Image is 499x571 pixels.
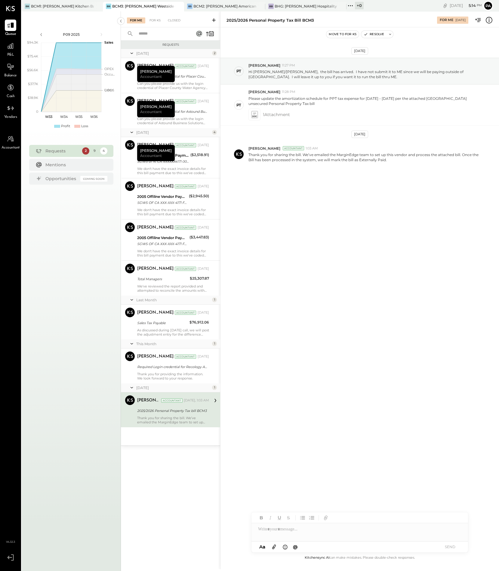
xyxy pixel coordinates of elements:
[137,225,174,231] div: [PERSON_NAME]
[137,398,160,404] div: [PERSON_NAME]
[440,18,453,23] div: For Me
[137,183,174,189] div: [PERSON_NAME]
[326,31,359,38] button: Move to for ks
[184,398,209,403] div: [DATE], 1:03 AM
[275,4,337,9] div: BHG: [PERSON_NAME] Hospitality Group, LLC
[442,2,448,9] div: copy link
[248,96,482,106] p: Please update the amortization schedule for PPT tax expense for [DATE] - [DATE] per the attached ...
[60,115,68,119] text: W34
[45,115,52,119] text: W33
[187,4,193,9] div: BS
[137,284,209,293] div: We've reviewed the report provided and attempted to reconcile the amounts with the ADP Payroll re...
[45,176,77,182] div: Opportunities
[189,234,209,240] div: ($3,447.83)
[137,98,174,104] div: [PERSON_NAME]
[189,193,209,199] div: ($2,945.50)
[276,514,283,522] button: Underline
[282,63,295,68] span: 11:27 PM
[355,2,364,9] div: + 0
[483,1,493,11] button: Pa
[263,544,265,550] span: a
[137,276,188,282] div: Total Managers
[175,267,196,271] div: Accountant
[137,241,188,247] div: SGWS OF CA XXX-XXX-4171 FL XXXX1002
[257,514,265,522] button: Bold
[137,249,209,257] div: We don't have the exact invoice details for this bill payment due to this we've coded this paymen...
[136,297,211,302] div: Last Month
[106,4,111,9] div: BR
[198,64,209,69] div: [DATE]
[112,4,175,9] div: BCM3: [PERSON_NAME] Westside Grill
[36,109,38,114] text: 0
[293,544,298,550] span: @
[7,94,14,99] span: Cash
[137,81,209,90] div: Can you please provide us with the login credential of Placer County Water Agency portal? so base...
[248,89,280,94] span: [PERSON_NAME]
[137,416,209,424] div: Thank you for sharing the bill. We’ve emailed the MarginEdge team to set up this vendor and proce...
[104,72,115,76] text: Occu...
[137,266,174,272] div: [PERSON_NAME]
[137,372,209,380] div: Thank you for providing the information. We look forward to your response.
[193,4,256,9] div: BCM2: [PERSON_NAME] American Cooking
[146,17,164,23] div: For KS
[137,158,189,164] div: SGWS of N. CA XXXXXX4171 00082 SGWS of N. CA XXXXXX4171 XXXXXX5814 [DATE] TRACE#-02
[137,310,174,316] div: [PERSON_NAME]
[291,543,300,551] button: @
[322,514,330,522] button: Add URL
[248,146,280,151] span: [PERSON_NAME]
[455,18,466,22] div: [DATE]
[438,543,462,551] button: SEND
[75,115,82,119] text: W35
[104,88,113,92] text: Labor
[175,355,196,359] div: Accountant
[27,54,38,58] text: $75.4K
[91,147,98,155] div: 9
[266,514,274,522] button: Italic
[140,109,162,114] span: Accountant
[263,109,290,121] span: 1 Attachment
[161,398,183,403] div: Accountant
[190,152,209,158] div: ($2,518.91)
[90,115,97,119] text: W36
[25,4,30,9] div: BR
[165,17,183,23] div: Closed
[137,63,174,69] div: [PERSON_NAME]
[283,146,304,150] div: Accountant
[27,68,38,72] text: $56.6K
[212,130,217,135] div: 4
[198,266,209,271] div: [DATE]
[0,82,21,99] a: Cash
[137,194,187,200] div: 2005 Offiline Vendor Payments
[127,17,145,23] div: For Me
[198,354,209,359] div: [DATE]
[175,226,196,230] div: Accountant
[4,115,17,120] span: Vendors
[100,147,107,155] div: 4
[82,147,89,155] div: 2
[80,176,107,182] div: Coming Soon
[136,341,211,346] div: This Month
[0,40,21,58] a: P&L
[450,3,482,8] div: [DATE]
[137,200,187,206] div: SGWS OF CA XXX-XXX-4171 FL XXXX1002
[137,145,175,161] div: [PERSON_NAME]
[137,167,209,175] div: We don't have the exact invoice details for this bill payment due to this we've coded this paymen...
[4,73,17,78] span: Balance
[190,275,209,281] div: $25,307.87
[198,310,209,315] div: [DATE]
[236,102,241,108] div: PT
[136,51,211,56] div: [DATE]
[137,66,175,82] div: [PERSON_NAME]
[0,20,21,37] a: Queue
[0,103,21,120] a: Vendors
[137,354,174,360] div: [PERSON_NAME]
[189,319,209,325] div: $76,912.06
[198,143,209,148] div: [DATE]
[2,145,20,151] span: Accountant
[104,67,114,71] text: OPEX
[248,69,482,79] p: Hi [PERSON_NAME]/[PERSON_NAME], the bill has arrived. I have not submit it to ME since we will be...
[0,61,21,78] a: Balance
[248,152,482,162] p: Thank you for sharing the bill. We’ve emailed the MarginEdge team to set up this vendor and proce...
[236,68,241,74] div: PT
[212,297,217,302] div: 1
